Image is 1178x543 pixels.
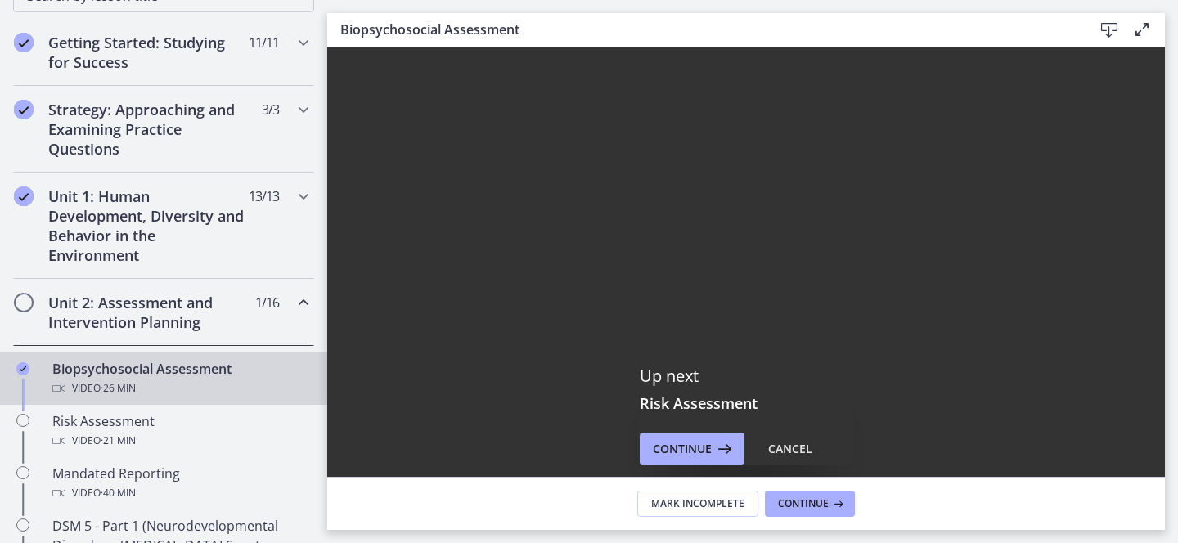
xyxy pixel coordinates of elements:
[640,393,852,413] h3: Risk Assessment
[249,33,279,52] span: 11 / 11
[52,483,308,503] div: Video
[48,293,248,332] h2: Unit 2: Assessment and Intervention Planning
[52,379,308,398] div: Video
[101,431,136,451] span: · 21 min
[16,362,29,375] i: Completed
[101,379,136,398] span: · 26 min
[52,431,308,451] div: Video
[640,433,744,465] button: Continue
[52,359,308,398] div: Biopsychosocial Assessment
[778,497,829,510] span: Continue
[637,491,758,517] button: Mark Incomplete
[14,100,34,119] i: Completed
[48,186,248,265] h2: Unit 1: Human Development, Diversity and Behavior in the Environment
[14,33,34,52] i: Completed
[14,186,34,206] i: Completed
[255,293,279,312] span: 1 / 16
[640,366,852,387] p: Up next
[48,33,248,72] h2: Getting Started: Studying for Success
[651,497,744,510] span: Mark Incomplete
[101,483,136,503] span: · 40 min
[765,491,855,517] button: Continue
[755,433,825,465] button: Cancel
[262,100,279,119] span: 3 / 3
[48,100,248,159] h2: Strategy: Approaching and Examining Practice Questions
[768,439,812,459] div: Cancel
[52,464,308,503] div: Mandated Reporting
[653,439,712,459] span: Continue
[340,20,1067,39] h3: Biopsychosocial Assessment
[249,186,279,206] span: 13 / 13
[52,411,308,451] div: Risk Assessment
